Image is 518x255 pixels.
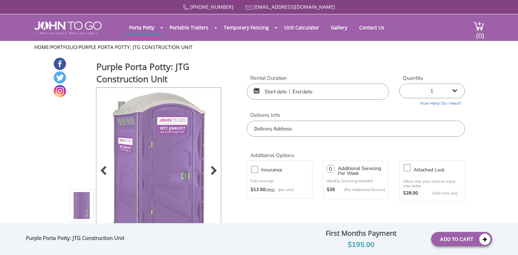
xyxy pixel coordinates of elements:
[251,186,309,193] div: /mo
[422,190,458,197] p: {One time fee}
[476,25,484,40] span: (0)
[164,21,214,34] a: Portable Trailers
[54,85,66,97] a: Instagram
[183,5,189,10] img: Call
[54,58,66,70] a: Facebook
[247,84,389,100] input: Start date | End date
[326,21,353,34] a: Gallery
[335,187,385,192] p: (Per Additional Service)
[34,44,49,50] a: Home
[79,44,193,50] a: Purple Porta Potty: JTG Construction Unit
[253,3,335,10] a: [EMAIL_ADDRESS][DOMAIN_NAME]
[354,21,390,34] a: Contact Us
[414,165,468,174] h3: Attached lock
[96,61,222,87] h1: Purple Porta Potty: JTG Construction Unit
[403,190,418,197] strong: $28.00
[279,21,324,34] a: Unit Calculator
[247,75,389,82] label: Rental Duration
[34,44,484,51] ul: / /
[54,71,66,84] a: Twitter
[399,75,465,82] label: Quantity
[51,44,77,50] a: Portfolio
[327,165,334,173] input: 0
[251,186,266,193] strong: $12.50
[431,232,492,246] button: Add To Cart
[296,227,426,239] div: First Months Payment
[338,166,385,176] h3: Additional Servicing Per Week
[403,179,461,188] p: Allow only your users to enjoy your potty.
[399,98,465,106] a: How Many Do I need?
[190,3,234,10] a: [PHONE_NUMBER]
[251,178,309,185] p: Full coverage
[327,178,385,184] p: Weekly Servicing Included
[247,144,465,159] h2: Additional Options
[34,21,102,35] img: JOHN to go
[219,21,274,34] a: Temporary Fencing
[247,112,465,119] label: Delivery Info
[106,88,212,253] img: Product
[296,239,426,250] div: $195.00
[327,186,335,193] strong: $35
[474,21,484,31] img: cart a
[124,21,160,34] a: Porta Potty
[275,186,294,193] p: (per unit)
[245,5,252,10] img: Mail
[247,121,465,137] input: Delivery Address
[261,165,316,174] h3: Insurance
